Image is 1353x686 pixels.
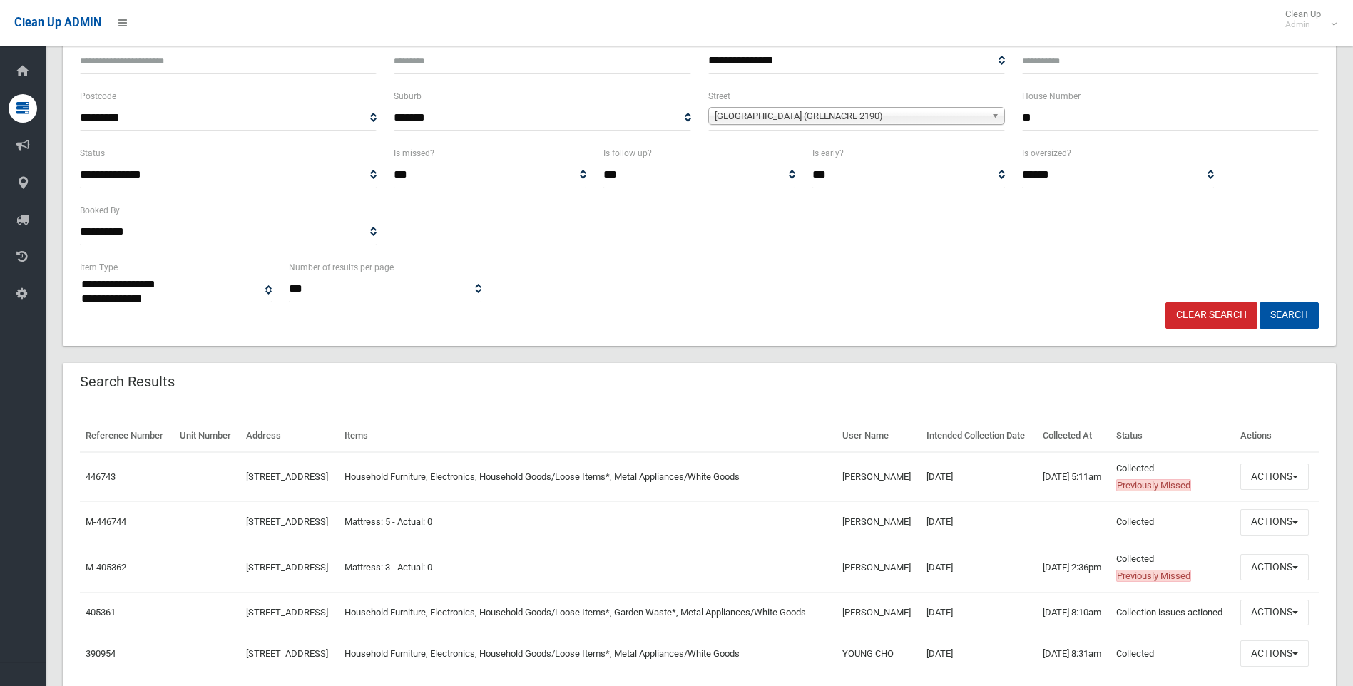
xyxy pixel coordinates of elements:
[812,145,844,161] label: Is early?
[1278,9,1335,30] span: Clean Up
[837,633,921,674] td: YOUNG CHO
[1022,145,1071,161] label: Is oversized?
[1240,554,1309,580] button: Actions
[339,501,837,543] td: Mattress: 5 - Actual: 0
[246,607,328,618] a: [STREET_ADDRESS]
[1111,452,1235,502] td: Collected
[240,420,339,452] th: Address
[339,633,837,674] td: Household Furniture, Electronics, Household Goods/Loose Items*, Metal Appliances/White Goods
[86,607,116,618] a: 405361
[1240,509,1309,536] button: Actions
[246,562,328,573] a: [STREET_ADDRESS]
[837,543,921,592] td: [PERSON_NAME]
[63,368,192,396] header: Search Results
[837,420,921,452] th: User Name
[1111,592,1235,633] td: Collection issues actioned
[80,145,105,161] label: Status
[86,471,116,482] a: 446743
[1116,479,1191,491] span: Previously Missed
[921,592,1036,633] td: [DATE]
[80,420,174,452] th: Reference Number
[1165,302,1257,329] a: Clear Search
[86,648,116,659] a: 390954
[14,16,101,29] span: Clean Up ADMIN
[837,592,921,633] td: [PERSON_NAME]
[1285,19,1321,30] small: Admin
[1235,420,1319,452] th: Actions
[708,88,730,104] label: Street
[394,88,422,104] label: Suburb
[339,592,837,633] td: Household Furniture, Electronics, Household Goods/Loose Items*, Garden Waste*, Metal Appliances/W...
[80,260,118,275] label: Item Type
[1240,600,1309,626] button: Actions
[837,452,921,502] td: [PERSON_NAME]
[86,562,126,573] a: M-405362
[1116,570,1191,582] span: Previously Missed
[921,543,1036,592] td: [DATE]
[80,88,116,104] label: Postcode
[1037,633,1111,674] td: [DATE] 8:31am
[289,260,394,275] label: Number of results per page
[1037,452,1111,502] td: [DATE] 5:11am
[246,516,328,527] a: [STREET_ADDRESS]
[246,471,328,482] a: [STREET_ADDRESS]
[1240,640,1309,667] button: Actions
[339,420,837,452] th: Items
[603,145,652,161] label: Is follow up?
[246,648,328,659] a: [STREET_ADDRESS]
[715,108,986,125] span: [GEOGRAPHIC_DATA] (GREENACRE 2190)
[339,543,837,592] td: Mattress: 3 - Actual: 0
[1037,420,1111,452] th: Collected At
[80,203,120,218] label: Booked By
[837,501,921,543] td: [PERSON_NAME]
[921,633,1036,674] td: [DATE]
[339,452,837,502] td: Household Furniture, Electronics, Household Goods/Loose Items*, Metal Appliances/White Goods
[1022,88,1081,104] label: House Number
[1037,543,1111,592] td: [DATE] 2:36pm
[1240,464,1309,490] button: Actions
[1037,592,1111,633] td: [DATE] 8:10am
[921,452,1036,502] td: [DATE]
[1111,633,1235,674] td: Collected
[1260,302,1319,329] button: Search
[174,420,240,452] th: Unit Number
[1111,543,1235,592] td: Collected
[921,501,1036,543] td: [DATE]
[1111,501,1235,543] td: Collected
[1111,420,1235,452] th: Status
[921,420,1036,452] th: Intended Collection Date
[394,145,434,161] label: Is missed?
[86,516,126,527] a: M-446744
